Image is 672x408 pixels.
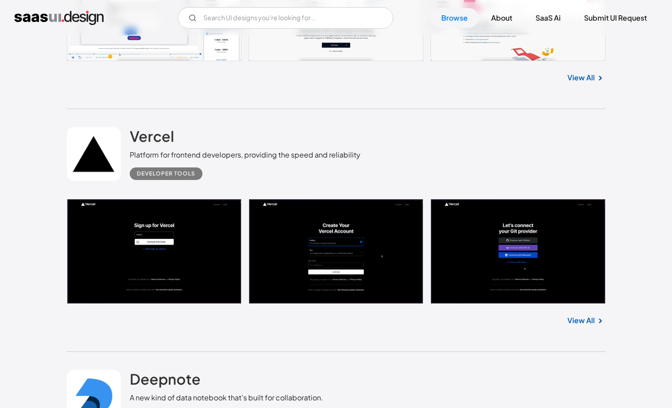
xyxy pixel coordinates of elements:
[178,7,393,29] form: Email Form
[14,11,104,25] a: home
[130,127,174,145] h2: Vercel
[130,127,174,149] a: Vercel
[567,72,595,83] a: View All
[178,7,393,29] input: Search UI designs you're looking for...
[430,8,479,28] a: Browse
[525,8,571,28] a: SaaS Ai
[567,315,595,326] a: View All
[480,8,523,28] a: About
[137,168,195,179] div: Developer tools
[130,392,323,403] div: A new kind of data notebook that’s built for collaboration.
[573,8,658,28] a: Submit UI Request
[130,370,201,392] a: Deepnote
[130,370,201,388] h2: Deepnote
[130,149,360,160] div: Platform for frontend developers, providing the speed and reliability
